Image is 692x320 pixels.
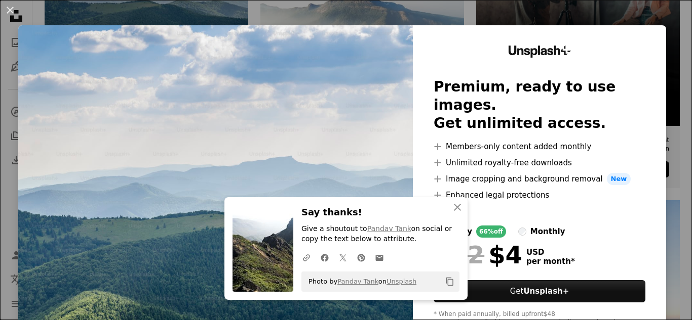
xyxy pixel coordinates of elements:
input: monthly [518,227,526,236]
span: per month * [526,257,575,266]
div: monthly [530,225,565,238]
h2: Premium, ready to use images. Get unlimited access. [434,78,645,132]
a: Share over email [370,247,389,267]
a: Unsplash [387,278,416,285]
span: USD [526,248,575,257]
a: Share on Twitter [334,247,352,267]
span: Photo by on [303,273,416,290]
button: Copy to clipboard [441,273,458,290]
div: $4 [434,242,522,268]
p: Give a shoutout to on social or copy the text below to attribute. [301,224,459,244]
a: Pandav Tank [337,278,378,285]
h3: Say thanks! [301,205,459,220]
li: Unlimited royalty-free downloads [434,157,645,169]
button: GetUnsplash+ [434,280,645,302]
a: Share on Pinterest [352,247,370,267]
li: Image cropping and background removal [434,173,645,185]
a: Share on Facebook [316,247,334,267]
strong: Unsplash+ [523,287,569,296]
span: New [607,173,631,185]
li: Members-only content added monthly [434,141,645,153]
a: Pandav Tank [367,224,411,233]
li: Enhanced legal protections [434,189,645,201]
div: 66% off [476,225,506,238]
